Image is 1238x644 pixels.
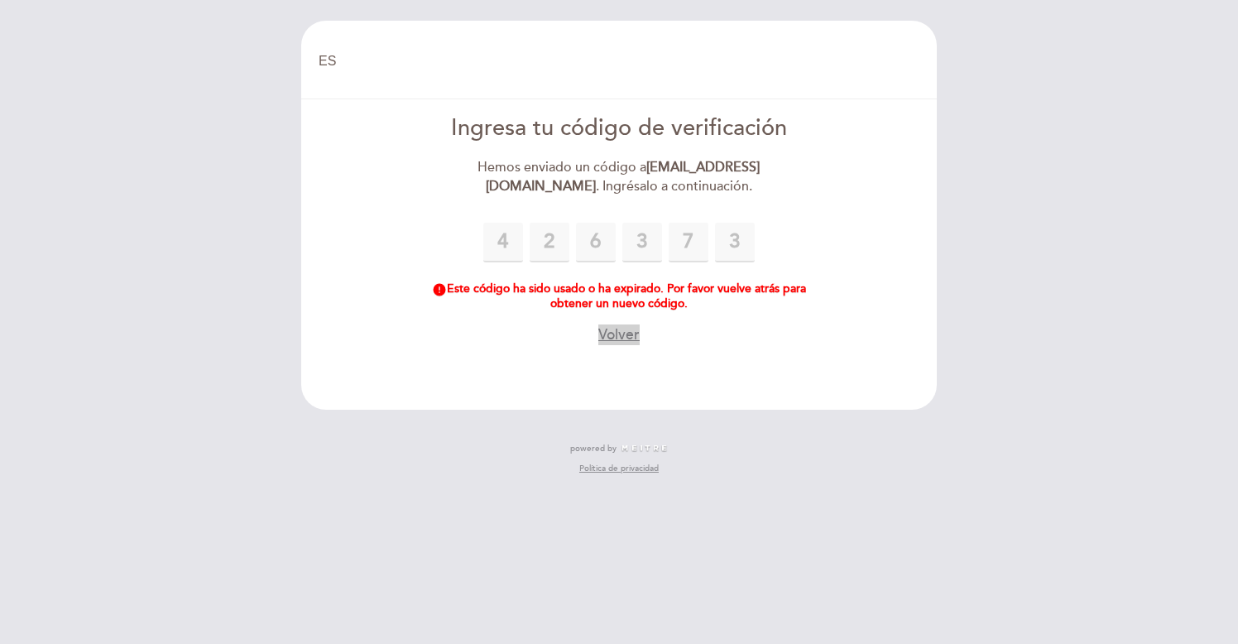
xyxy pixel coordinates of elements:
[530,223,569,262] input: 0
[432,282,447,297] i: error
[598,324,640,345] button: Volver
[715,223,755,262] input: 0
[621,445,668,453] img: MEITRE
[576,223,616,262] input: 0
[429,282,809,311] div: Este código ha sido usado o ha expirado. Por favor vuelve atrás para obtener un nuevo código.
[579,463,659,474] a: Política de privacidad
[669,223,708,262] input: 0
[429,158,809,196] div: Hemos enviado un código a . Ingrésalo a continuación.
[486,159,761,195] strong: [EMAIL_ADDRESS][DOMAIN_NAME]
[483,223,523,262] input: 0
[570,443,617,454] span: powered by
[622,223,662,262] input: 0
[570,443,668,454] a: powered by
[429,113,809,145] div: Ingresa tu código de verificación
